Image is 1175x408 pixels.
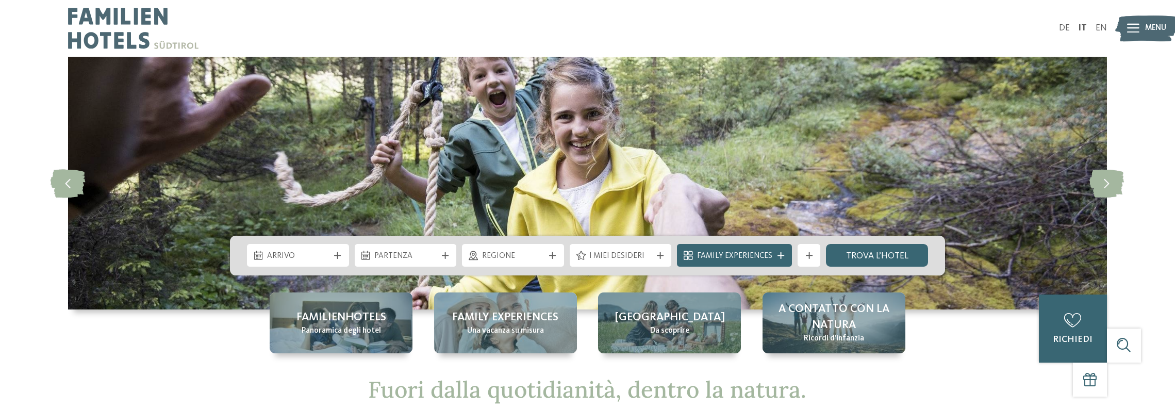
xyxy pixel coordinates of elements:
span: [GEOGRAPHIC_DATA] [615,309,725,325]
span: richiedi [1053,335,1093,344]
span: Una vacanza su misura [467,325,544,337]
span: Family experiences [452,309,558,325]
span: Family Experiences [697,251,772,262]
span: Da scoprire [650,325,689,337]
span: Familienhotels [296,309,386,325]
a: trova l’hotel [826,244,928,267]
span: Regione [482,251,544,262]
span: Ricordi d’infanzia [804,333,864,345]
span: I miei desideri [589,251,652,262]
span: Arrivo [267,251,329,262]
img: Il nostro hotel con animazione per bambini [68,57,1107,309]
a: Il nostro hotel con animazione per bambini Family experiences Una vacanza su misura [434,292,577,353]
span: Panoramica degli hotel [302,325,381,337]
span: Fuori dalla quotidianità, dentro la natura. [368,375,806,404]
a: richiedi [1039,295,1107,363]
a: EN [1096,24,1107,32]
a: Il nostro hotel con animazione per bambini A contatto con la natura Ricordi d’infanzia [763,292,905,353]
span: Partenza [374,251,437,262]
span: A contatto con la natura [774,301,894,333]
a: Il nostro hotel con animazione per bambini Familienhotels Panoramica degli hotel [270,292,412,353]
a: Il nostro hotel con animazione per bambini [GEOGRAPHIC_DATA] Da scoprire [598,292,741,353]
a: DE [1059,24,1070,32]
a: IT [1078,24,1087,32]
span: Menu [1145,23,1166,34]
